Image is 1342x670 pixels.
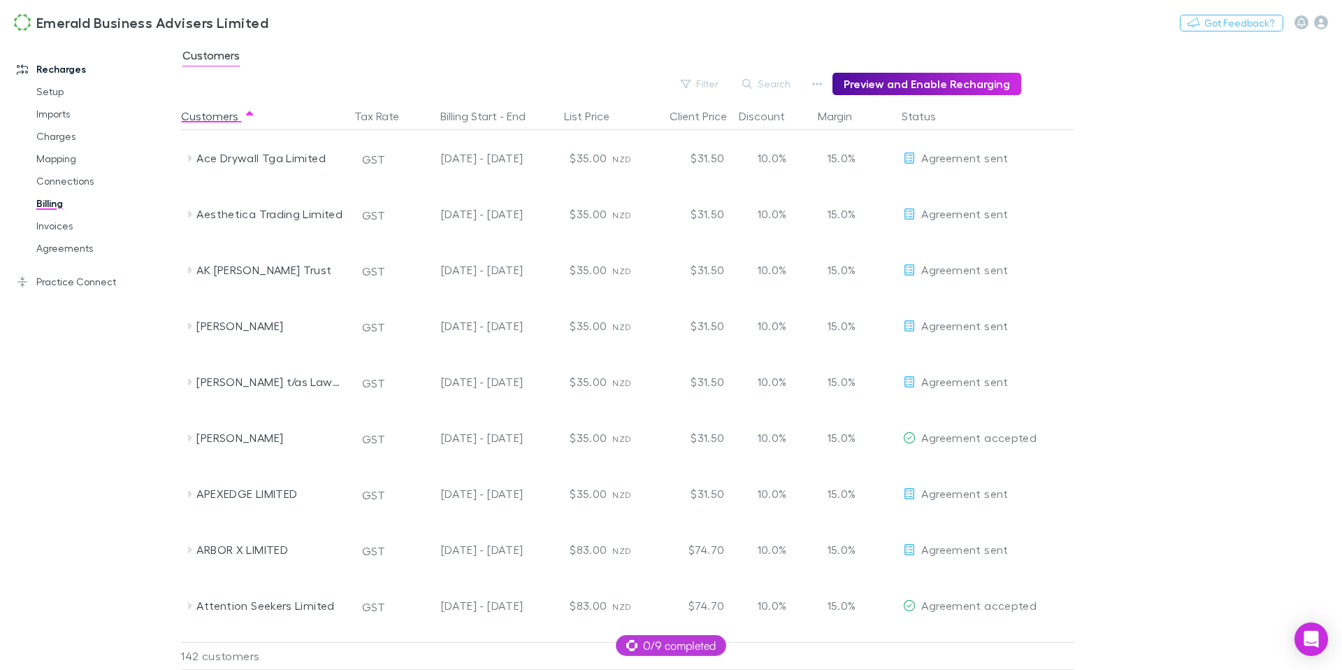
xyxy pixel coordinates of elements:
[646,522,730,578] div: $74.70
[356,316,391,338] button: GST
[196,410,345,466] div: [PERSON_NAME]
[196,354,345,410] div: [PERSON_NAME] t/as Lawns 4 U
[196,298,345,354] div: [PERSON_NAME]
[612,434,631,444] span: NZD
[921,487,1008,500] span: Agreement sent
[22,80,178,103] a: Setup
[730,466,814,522] div: 10.0%
[196,186,345,242] div: Aesthetica Trading Limited
[646,298,730,354] div: $31.50
[181,354,1081,410] div: [PERSON_NAME] t/as Lawns 4 UGST[DATE] - [DATE]$35.00NZD$31.5010.0%15.0%EditAgreement sent
[730,354,814,410] div: 10.0%
[440,102,542,130] button: Billing Start - End
[356,260,391,283] button: GST
[356,596,391,618] button: GST
[528,186,612,242] div: $35.00
[730,578,814,634] div: 10.0%
[921,431,1037,444] span: Agreement accepted
[408,186,523,242] div: [DATE] - [DATE]
[832,73,1021,95] button: Preview and Enable Recharging
[1180,15,1283,31] button: Got Feedback?
[528,242,612,298] div: $35.00
[354,102,416,130] div: Tax Rate
[612,322,631,332] span: NZD
[739,102,802,130] button: Discount
[408,130,523,186] div: [DATE] - [DATE]
[356,484,391,506] button: GST
[22,215,178,237] a: Invoices
[181,102,255,130] button: Customers
[819,541,856,558] p: 15.0%
[22,170,178,192] a: Connections
[612,154,631,164] span: NZD
[730,242,814,298] div: 10.0%
[408,578,523,634] div: [DATE] - [DATE]
[730,130,814,186] div: 10.0%
[528,578,612,634] div: $83.00
[408,242,523,298] div: [DATE] - [DATE]
[819,262,856,278] p: 15.0%
[528,410,612,466] div: $35.00
[735,76,799,92] button: Search
[181,522,1081,578] div: ARBOR X LIMITEDGST[DATE] - [DATE]$83.00NZD$74.7010.0%15.0%EditAgreement sent
[22,237,178,259] a: Agreements
[564,102,626,130] button: List Price
[181,130,1081,186] div: Ace Drywall Tga LimitedGST[DATE] - [DATE]$35.00NZD$31.5010.0%15.0%EditAgreement sent
[22,103,178,125] a: Imports
[902,102,953,130] button: Status
[528,522,612,578] div: $83.00
[6,6,277,39] a: Emerald Business Advisers Limited
[646,130,730,186] div: $31.50
[921,599,1037,612] span: Agreement accepted
[182,48,240,66] span: Customers
[612,546,631,556] span: NZD
[646,354,730,410] div: $31.50
[730,410,814,466] div: 10.0%
[646,466,730,522] div: $31.50
[181,242,1081,298] div: AK [PERSON_NAME] TrustGST[DATE] - [DATE]$35.00NZD$31.5010.0%15.0%EditAgreement sent
[22,148,178,170] a: Mapping
[528,298,612,354] div: $35.00
[646,186,730,242] div: $31.50
[196,522,345,578] div: ARBOR X LIMITED
[356,372,391,394] button: GST
[921,151,1008,164] span: Agreement sent
[181,298,1081,354] div: [PERSON_NAME]GST[DATE] - [DATE]$35.00NZD$31.5010.0%15.0%EditAgreement sent
[612,378,631,388] span: NZD
[819,318,856,334] p: 15.0%
[670,102,744,130] button: Client Price
[646,410,730,466] div: $31.50
[196,130,345,186] div: Ace Drywall Tga Limited
[730,186,814,242] div: 10.0%
[181,578,1081,634] div: Attention Seekers LimitedGST[DATE] - [DATE]$83.00NZD$74.7010.0%15.0%EditAgreement accepted
[196,578,345,634] div: Attention Seekers Limited
[181,186,1081,242] div: Aesthetica Trading LimitedGST[DATE] - [DATE]$35.00NZD$31.5010.0%15.0%EditAgreement sent
[22,192,178,215] a: Billing
[356,148,391,171] button: GST
[818,102,869,130] button: Margin
[612,601,631,612] span: NZD
[181,410,1081,466] div: [PERSON_NAME]GST[DATE] - [DATE]$35.00NZD$31.5010.0%15.0%EditAgreement accepted
[612,490,631,500] span: NZD
[408,298,523,354] div: [DATE] - [DATE]
[14,14,31,31] img: Emerald Business Advisers Limited's Logo
[921,375,1008,388] span: Agreement sent
[3,271,178,293] a: Practice Connect
[921,319,1008,332] span: Agreement sent
[730,298,814,354] div: 10.0%
[819,485,856,502] p: 15.0%
[528,130,612,186] div: $35.00
[819,373,856,390] p: 15.0%
[819,429,856,446] p: 15.0%
[819,150,856,166] p: 15.0%
[36,14,268,31] h3: Emerald Business Advisers Limited
[819,597,856,614] p: 15.0%
[528,466,612,522] div: $35.00
[921,207,1008,220] span: Agreement sent
[408,466,523,522] div: [DATE] - [DATE]
[921,263,1008,276] span: Agreement sent
[356,428,391,450] button: GST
